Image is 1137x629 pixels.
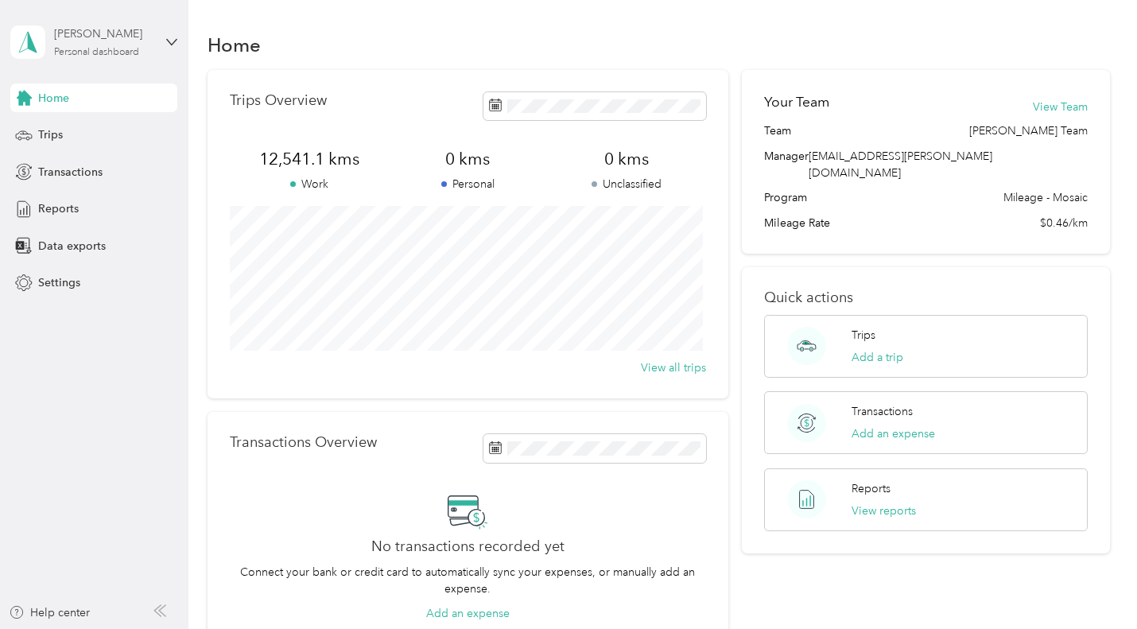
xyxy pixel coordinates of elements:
button: Add a trip [852,349,903,366]
span: Reports [38,200,79,217]
p: Reports [852,480,891,497]
span: Transactions [38,164,103,181]
span: Mileage Rate [764,215,830,231]
button: Add an expense [852,425,935,442]
span: Program [764,189,807,206]
span: Data exports [38,238,106,254]
p: Connect your bank or credit card to automatically sync your expenses, or manually add an expense. [230,564,705,597]
span: Mileage - Mosaic [1003,189,1088,206]
button: Add an expense [426,605,510,622]
p: Personal [389,176,547,192]
span: 12,541.1 kms [230,148,388,170]
p: Trips [852,327,875,344]
span: Home [38,90,69,107]
button: View Team [1033,99,1088,115]
span: 0 kms [547,148,705,170]
span: 0 kms [389,148,547,170]
h1: Home [208,37,261,53]
p: Work [230,176,388,192]
button: View all trips [641,359,706,376]
h2: Your Team [764,92,829,112]
span: [PERSON_NAME] Team [969,122,1088,139]
p: Unclassified [547,176,705,192]
div: [PERSON_NAME] [54,25,153,42]
p: Quick actions [764,289,1087,306]
p: Trips Overview [230,92,327,109]
span: [EMAIL_ADDRESS][PERSON_NAME][DOMAIN_NAME] [809,149,992,180]
span: Manager [764,148,809,181]
span: $0.46/km [1040,215,1088,231]
span: Trips [38,126,63,143]
h2: No transactions recorded yet [371,538,565,555]
p: Transactions [852,403,913,420]
span: Team [764,122,791,139]
button: Help center [9,604,90,621]
p: Transactions Overview [230,434,377,451]
iframe: Everlance-gr Chat Button Frame [1048,540,1137,629]
button: View reports [852,503,916,519]
span: Settings [38,274,80,291]
div: Personal dashboard [54,48,139,57]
